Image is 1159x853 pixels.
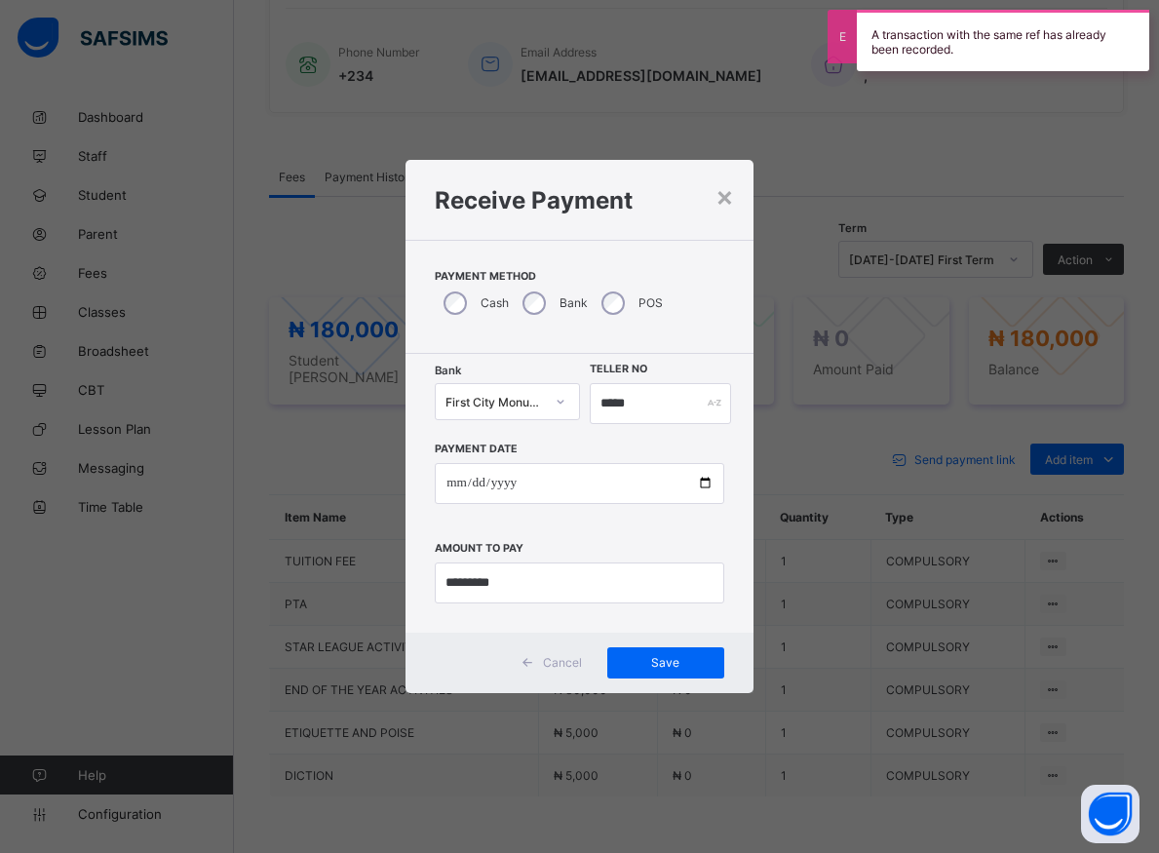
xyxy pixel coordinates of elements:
div: A transaction with the same ref has already been recorded. [857,10,1149,71]
span: Payment Method [435,270,724,283]
label: Cash [481,295,509,310]
button: Open asap [1081,785,1140,843]
div: First City Monument Bank (FCMB) - GOOD SHEPHERD SCHOOLS [445,394,543,408]
h1: Receive Payment [435,186,724,214]
span: Bank [435,364,461,377]
label: POS [638,295,663,310]
div: × [715,179,734,213]
span: Cancel [543,655,582,670]
span: Save [622,655,710,670]
label: Payment Date [435,443,518,455]
label: Amount to pay [435,542,523,555]
label: Teller No [590,363,647,375]
label: Bank [560,295,588,310]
